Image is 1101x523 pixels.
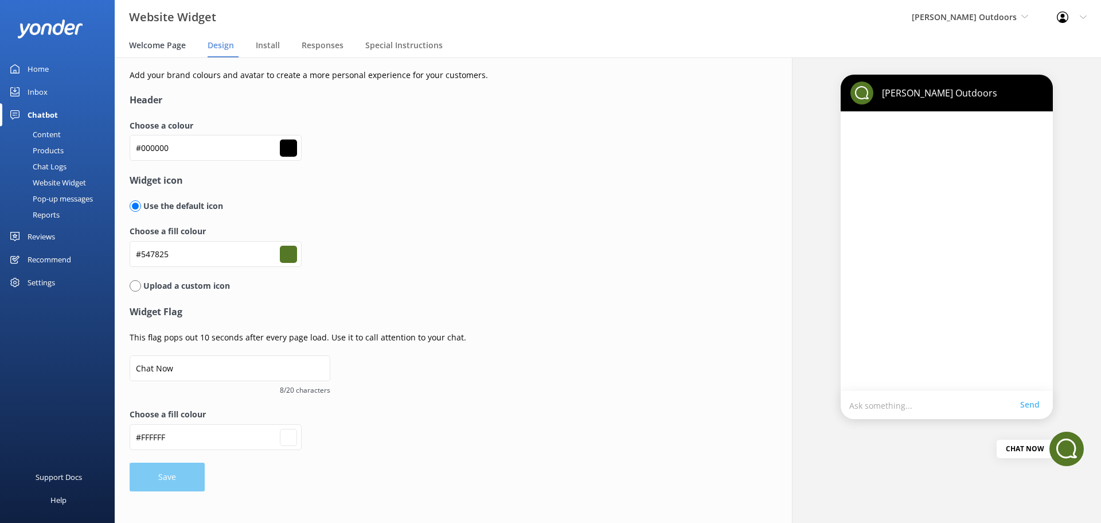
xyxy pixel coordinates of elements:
[7,158,115,175] a: Chat Logs
[130,385,330,396] span: 8/20 characters
[7,191,93,207] div: Pop-up messages
[130,69,703,82] p: Add your brand colours and avatar to create a more personal experience for your customers.
[912,11,1017,22] span: [PERSON_NAME] Outdoors
[28,80,48,103] div: Inbox
[7,191,115,207] a: Pop-up messages
[7,175,86,191] div: Website Widget
[7,142,115,158] a: Products
[130,355,330,381] input: Chat
[130,331,703,344] p: This flag pops out 10 seconds after every page load. Use it to call attention to your chat.
[7,142,64,158] div: Products
[28,57,49,80] div: Home
[849,400,1020,410] p: Ask something...
[1020,398,1044,411] a: Send
[7,207,115,223] a: Reports
[141,280,230,292] p: Upload a custom icon
[7,126,115,142] a: Content
[873,87,997,99] p: [PERSON_NAME] Outdoors
[129,40,186,51] span: Welcome Page
[129,8,216,26] h3: Website Widget
[365,40,443,51] span: Special Instructions
[997,440,1053,458] div: Chat Now
[28,271,55,294] div: Settings
[28,225,55,248] div: Reviews
[28,103,58,126] div: Chatbot
[50,489,67,512] div: Help
[130,424,302,450] input: #fcfcfcf
[7,158,67,175] div: Chat Logs
[7,126,61,142] div: Content
[130,305,703,320] h4: Widget Flag
[302,40,343,51] span: Responses
[130,408,703,421] label: Choose a fill colour
[7,175,115,191] a: Website Widget
[130,225,703,238] label: Choose a fill colour
[130,119,703,132] label: Choose a colour
[208,40,234,51] span: Design
[141,200,223,212] p: Use the default icon
[28,248,71,271] div: Recommend
[17,20,83,38] img: yonder-white-logo.png
[130,93,703,108] h4: Header
[130,173,703,188] h4: Widget icon
[256,40,280,51] span: Install
[36,466,82,489] div: Support Docs
[7,207,60,223] div: Reports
